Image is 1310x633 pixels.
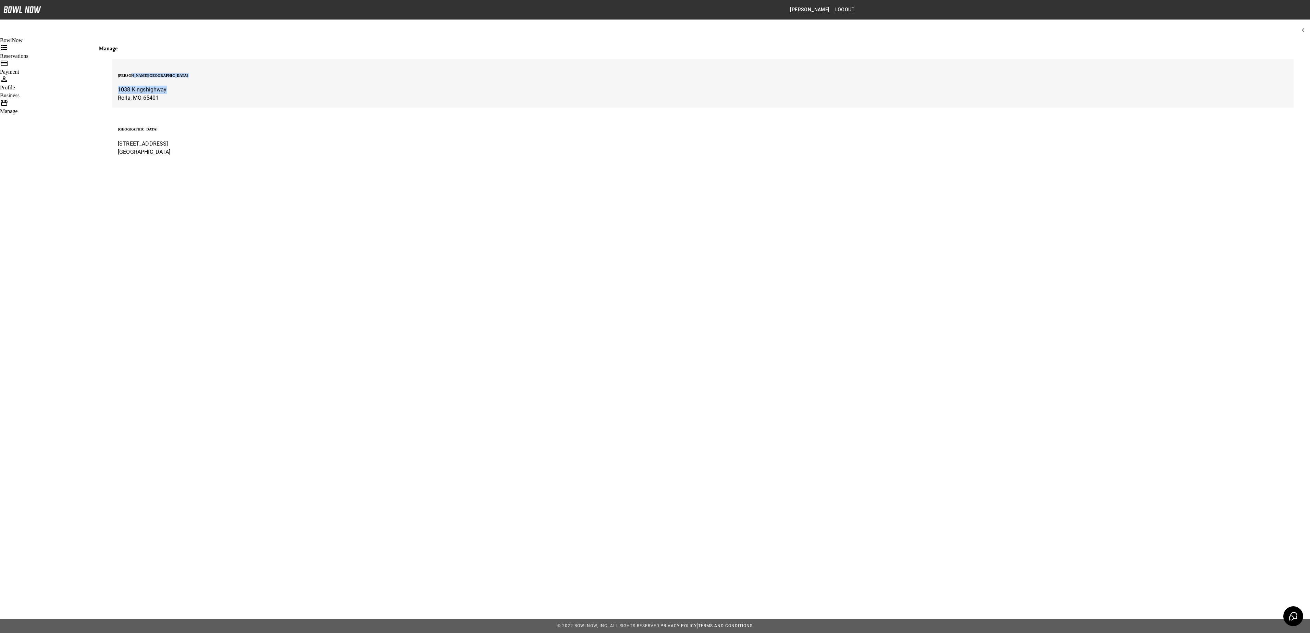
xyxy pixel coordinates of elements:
[118,94,1288,102] p: Rolla, MO 65401
[787,3,832,16] button: [PERSON_NAME]
[99,46,1294,52] h4: Manage
[832,3,857,16] button: Logout
[118,148,1288,156] p: [GEOGRAPHIC_DATA]
[118,73,1288,77] h6: [PERSON_NAME][GEOGRAPHIC_DATA]
[3,6,41,13] img: logo
[118,140,1288,148] p: [STREET_ADDRESS]
[118,86,1288,94] p: 1038 Kingshighway
[118,127,1288,131] h6: [GEOGRAPHIC_DATA]
[698,623,753,628] a: Terms and Conditions
[660,623,697,628] a: Privacy Policy
[557,623,660,628] span: © 2022 BowlNow, Inc. All Rights Reserved.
